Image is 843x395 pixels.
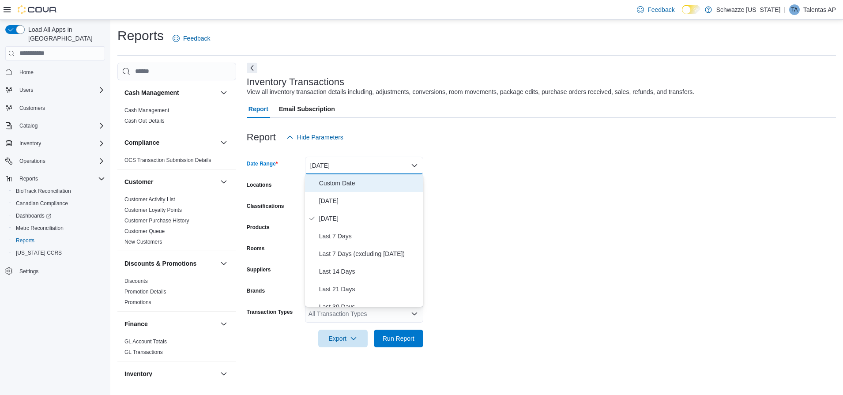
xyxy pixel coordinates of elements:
[16,237,34,244] span: Reports
[124,339,167,345] a: GL Account Totals
[9,234,109,247] button: Reports
[12,211,55,221] a: Dashboards
[16,188,71,195] span: BioTrack Reconciliation
[12,186,75,196] a: BioTrack Reconciliation
[183,34,210,43] span: Feedback
[12,198,72,209] a: Canadian Compliance
[124,349,163,355] a: GL Transactions
[124,238,162,245] span: New Customers
[248,100,268,118] span: Report
[247,287,265,294] label: Brands
[319,266,420,277] span: Last 14 Days
[19,105,45,112] span: Customers
[791,4,798,15] span: TA
[124,117,165,124] span: Cash Out Details
[319,213,420,224] span: [DATE]
[124,299,151,305] a: Promotions
[124,228,165,235] span: Customer Queue
[124,369,152,378] h3: Inventory
[2,102,109,114] button: Customers
[124,278,148,284] a: Discounts
[716,4,781,15] p: Schwazze [US_STATE]
[789,4,800,15] div: Talentas AP
[374,330,423,347] button: Run Report
[16,85,105,95] span: Users
[319,248,420,259] span: Last 7 Days (excluding [DATE])
[124,369,217,378] button: Inventory
[124,338,167,345] span: GL Account Totals
[218,369,229,379] button: Inventory
[16,173,41,184] button: Reports
[124,207,182,214] span: Customer Loyalty Points
[2,264,109,277] button: Settings
[16,265,105,276] span: Settings
[124,349,163,356] span: GL Transactions
[9,222,109,234] button: Metrc Reconciliation
[124,138,159,147] h3: Compliance
[124,320,148,328] h3: Finance
[124,259,196,268] h3: Discounts & Promotions
[124,289,166,295] a: Promotion Details
[319,196,420,206] span: [DATE]
[16,156,49,166] button: Operations
[16,173,105,184] span: Reports
[19,69,34,76] span: Home
[124,138,217,147] button: Compliance
[297,133,343,142] span: Hide Parameters
[25,25,105,43] span: Load All Apps in [GEOGRAPHIC_DATA]
[9,210,109,222] a: Dashboards
[319,301,420,312] span: Last 30 Days
[2,137,109,150] button: Inventory
[16,67,105,78] span: Home
[247,181,272,188] label: Locations
[117,276,236,311] div: Discounts & Promotions
[218,319,229,329] button: Finance
[324,330,362,347] span: Export
[19,122,38,129] span: Catalog
[117,105,236,130] div: Cash Management
[124,88,179,97] h3: Cash Management
[124,217,189,224] span: Customer Purchase History
[124,177,153,186] h3: Customer
[2,173,109,185] button: Reports
[19,140,41,147] span: Inventory
[247,77,344,87] h3: Inventory Transactions
[16,103,49,113] a: Customers
[12,198,105,209] span: Canadian Compliance
[247,224,270,231] label: Products
[16,200,68,207] span: Canadian Compliance
[319,178,420,188] span: Custom Date
[124,107,169,114] span: Cash Management
[124,196,175,203] a: Customer Activity List
[247,132,276,143] h3: Report
[124,239,162,245] a: New Customers
[117,194,236,251] div: Customer
[305,157,423,174] button: [DATE]
[247,160,278,167] label: Date Range
[319,284,420,294] span: Last 21 Days
[305,174,423,307] div: Select listbox
[124,88,217,97] button: Cash Management
[12,186,105,196] span: BioTrack Reconciliation
[124,288,166,295] span: Promotion Details
[12,223,67,233] a: Metrc Reconciliation
[218,258,229,269] button: Discounts & Promotions
[16,67,37,78] a: Home
[247,203,284,210] label: Classifications
[16,120,105,131] span: Catalog
[12,248,65,258] a: [US_STATE] CCRS
[124,157,211,164] span: OCS Transaction Submission Details
[218,177,229,187] button: Customer
[124,278,148,285] span: Discounts
[12,235,105,246] span: Reports
[117,336,236,361] div: Finance
[124,177,217,186] button: Customer
[19,87,33,94] span: Users
[247,87,694,97] div: View all inventory transaction details including, adjustments, conversions, room movements, packa...
[16,225,64,232] span: Metrc Reconciliation
[12,223,105,233] span: Metrc Reconciliation
[279,100,335,118] span: Email Subscription
[16,156,105,166] span: Operations
[2,84,109,96] button: Users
